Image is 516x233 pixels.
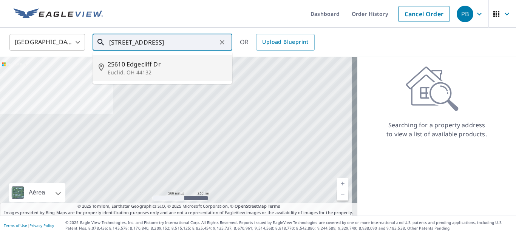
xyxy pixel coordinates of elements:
a: Nivel actual 5, ampliar [337,178,348,189]
a: Cancel Order [398,6,450,22]
a: Terms of Use [4,223,27,228]
div: Aérea [9,183,65,202]
a: Terms [268,203,280,209]
p: | [4,223,54,228]
a: Nivel actual 5, alejar [337,189,348,201]
a: OpenStreetMap [235,203,266,209]
div: OR [240,34,315,51]
p: Searching for a property address to view a list of available products. [386,120,487,139]
span: © 2025 TomTom, Earthstar Geographics SIO, © 2025 Microsoft Corporation, © [77,203,280,210]
a: Upload Blueprint [256,34,314,51]
img: EV Logo [14,8,103,20]
span: Upload Blueprint [262,37,308,47]
p: Euclid, OH 44132 [108,69,226,76]
a: Privacy Policy [29,223,54,228]
div: Aérea [26,183,48,202]
span: 25610 Edgecliff Dr [108,60,226,69]
div: [GEOGRAPHIC_DATA] [9,32,85,53]
p: © 2025 Eagle View Technologies, Inc. and Pictometry International Corp. All Rights Reserved. Repo... [65,220,512,231]
div: PB [457,6,473,22]
input: Search by address or latitude-longitude [109,32,217,53]
button: Clear [217,37,227,48]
